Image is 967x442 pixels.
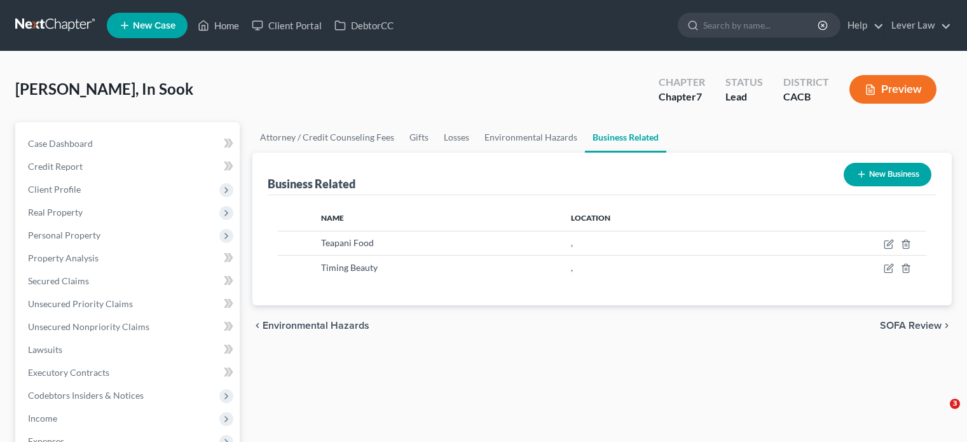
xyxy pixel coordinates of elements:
span: Environmental Hazards [263,321,369,331]
i: chevron_right [942,321,952,331]
span: Timing Beauty [321,262,378,273]
a: Credit Report [18,155,240,178]
a: Case Dashboard [18,132,240,155]
span: Real Property [28,207,83,218]
a: Environmental Hazards [477,122,585,153]
span: Unsecured Priority Claims [28,298,133,309]
span: Name [321,213,344,223]
button: New Business [844,163,931,186]
a: Unsecured Priority Claims [18,293,240,315]
span: Client Profile [28,184,81,195]
button: SOFA Review chevron_right [880,321,952,331]
div: CACB [783,90,829,104]
a: Unsecured Nonpriority Claims [18,315,240,338]
span: Property Analysis [28,252,99,263]
span: , [571,262,573,273]
span: Unsecured Nonpriority Claims [28,321,149,332]
button: chevron_left Environmental Hazards [252,321,369,331]
input: Search by name... [703,13,820,37]
iframe: Intercom live chat [924,399,954,429]
a: Losses [436,122,477,153]
div: Chapter [659,75,705,90]
div: Lead [725,90,763,104]
a: Gifts [402,122,436,153]
span: 7 [696,90,702,102]
a: Business Related [585,122,666,153]
div: Business Related [268,176,355,191]
span: New Case [133,21,175,31]
span: Teapani Food [321,237,374,248]
i: chevron_left [252,321,263,331]
span: Lawsuits [28,344,62,355]
span: Case Dashboard [28,138,93,149]
a: Secured Claims [18,270,240,293]
span: SOFA Review [880,321,942,331]
span: Personal Property [28,230,100,240]
span: Codebtors Insiders & Notices [28,390,144,401]
a: Lawsuits [18,338,240,361]
span: Secured Claims [28,275,89,286]
span: Income [28,413,57,424]
span: Credit Report [28,161,83,172]
a: Lever Law [885,14,951,37]
span: Location [571,213,610,223]
div: District [783,75,829,90]
div: Chapter [659,90,705,104]
a: Help [841,14,884,37]
div: Status [725,75,763,90]
span: Executory Contracts [28,367,109,378]
span: [PERSON_NAME], In Sook [15,79,193,98]
a: Property Analysis [18,247,240,270]
span: , [571,237,573,248]
a: DebtorCC [328,14,400,37]
a: Home [191,14,245,37]
a: Attorney / Credit Counseling Fees [252,122,402,153]
button: Preview [849,75,936,104]
span: 3 [950,399,960,409]
a: Client Portal [245,14,328,37]
a: Executory Contracts [18,361,240,384]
